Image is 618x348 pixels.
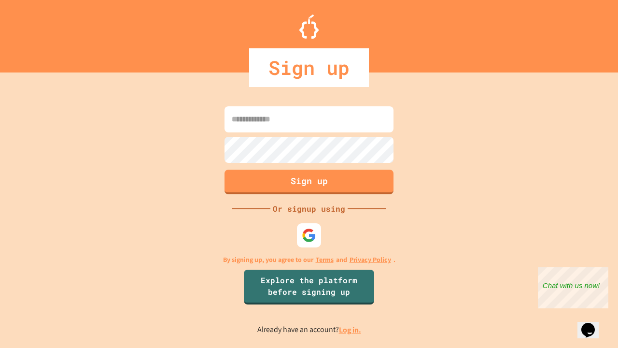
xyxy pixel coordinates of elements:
img: google-icon.svg [302,228,316,243]
a: Explore the platform before signing up [244,270,374,304]
iframe: chat widget [538,267,608,308]
a: Terms [316,255,334,265]
button: Sign up [225,170,393,194]
p: By signing up, you agree to our and . [223,255,395,265]
a: Log in. [339,325,361,335]
iframe: chat widget [577,309,608,338]
p: Already have an account? [257,324,361,336]
div: Sign up [249,48,369,87]
div: Or signup using [270,203,348,215]
a: Privacy Policy [350,255,391,265]
img: Logo.svg [299,14,319,39]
